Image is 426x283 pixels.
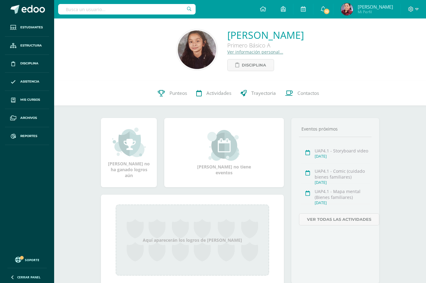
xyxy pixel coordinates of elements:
[227,42,304,49] div: Primero Básico A
[315,188,370,200] div: UAP4.1 - Mapa mental (Bienes familiares)
[7,255,47,264] a: Soporte
[25,258,39,262] span: Soporte
[5,18,49,37] a: Estudiantes
[281,81,324,106] a: Contactos
[236,81,281,106] a: Trayectoria
[192,81,236,106] a: Actividades
[315,168,370,180] div: UAP4.1 - Comic (cuidado bienes familiares)
[116,204,269,276] div: Aquí aparecerán los logros de [PERSON_NAME]
[5,55,49,73] a: Disciplina
[20,79,39,84] span: Asistencia
[341,3,353,15] img: d6b8000caef82a835dfd50702ce5cd6f.png
[251,90,276,96] span: Trayectoria
[297,90,319,96] span: Contactos
[315,154,370,159] div: [DATE]
[299,213,379,225] a: Ver todas las actividades
[20,25,43,30] span: Estudiantes
[5,91,49,109] a: Mis cursos
[206,90,231,96] span: Actividades
[20,61,38,66] span: Disciplina
[315,148,370,154] div: UAP4.1 - Storyboard video
[20,43,42,48] span: Estructura
[153,81,192,106] a: Punteos
[358,4,393,10] span: [PERSON_NAME]
[20,115,37,120] span: Archivos
[227,59,274,71] a: Disciplina
[323,8,330,15] span: 10
[5,109,49,127] a: Archivos
[193,130,255,176] div: [PERSON_NAME] no tiene eventos
[207,130,241,161] img: event_small.png
[315,180,370,185] div: [DATE]
[107,127,151,178] div: [PERSON_NAME] no ha ganado logros aún
[58,4,196,14] input: Busca un usuario...
[358,9,393,14] span: Mi Perfil
[227,49,283,55] a: Ver información personal...
[5,73,49,91] a: Asistencia
[5,127,49,145] a: Reportes
[17,275,41,279] span: Cerrar panel
[20,134,37,139] span: Reportes
[242,59,266,71] span: Disciplina
[20,97,40,102] span: Mis cursos
[227,28,304,42] a: [PERSON_NAME]
[315,200,370,205] div: [DATE]
[169,90,187,96] span: Punteos
[5,37,49,55] a: Estructura
[178,30,216,69] img: b2e74ff0508a7ae67ef5e4cc3ee37f90.png
[299,126,372,132] div: Eventos próximos
[112,127,146,158] img: achievement_small.png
